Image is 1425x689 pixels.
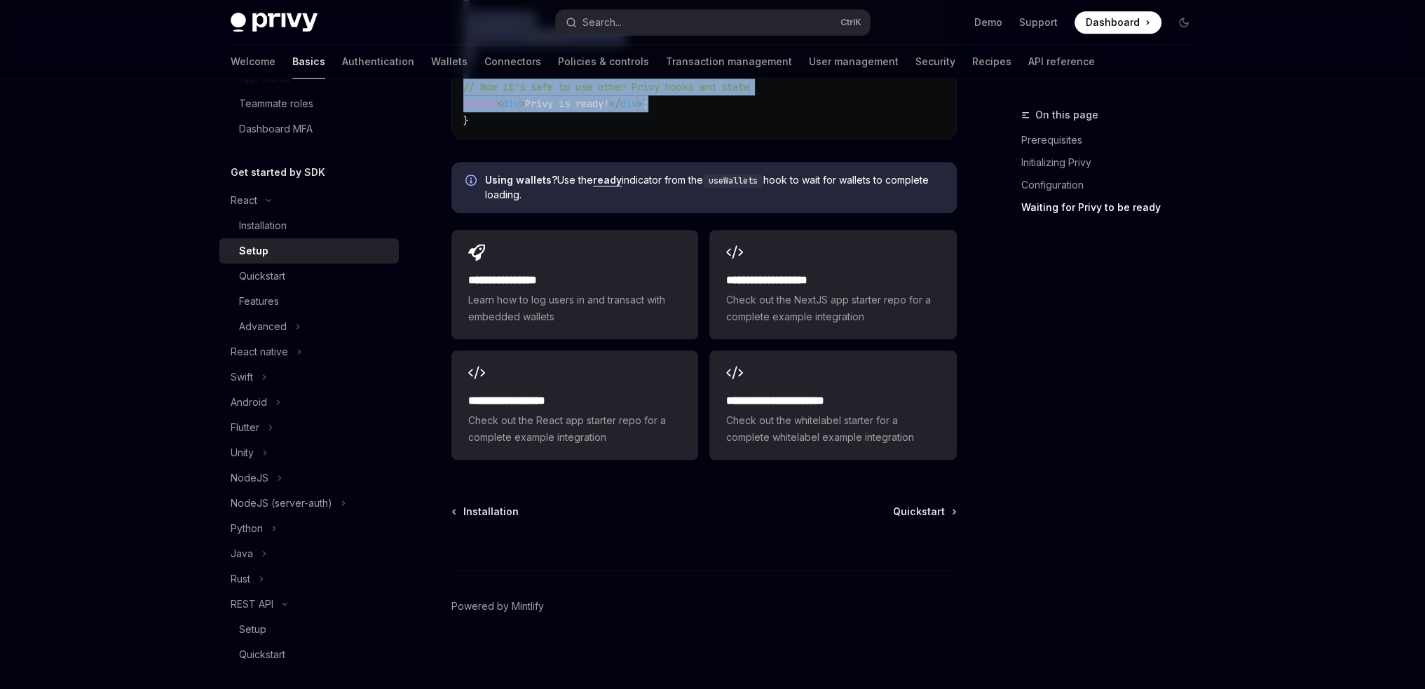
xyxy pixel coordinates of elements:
[219,289,399,314] a: Features
[1075,11,1161,34] a: Dashboard
[219,314,399,339] button: Toggle Advanced section
[219,213,399,238] a: Installation
[239,621,266,638] div: Setup
[809,45,899,79] a: User management
[1021,151,1206,174] a: Initializing Privy
[1035,107,1098,123] span: On this page
[231,571,250,587] div: Rust
[219,390,399,415] button: Toggle Android section
[558,45,649,79] a: Policies & controls
[219,91,399,116] a: Teammate roles
[666,45,792,79] a: Transaction management
[485,174,557,186] strong: Using wallets?
[239,243,268,259] div: Setup
[231,369,253,386] div: Swift
[1028,45,1095,79] a: API reference
[915,45,955,79] a: Security
[468,412,681,446] span: Check out the React app starter repo for a complete example integration
[463,81,749,93] span: // Now it's safe to use other Privy hooks and state
[219,415,399,440] button: Toggle Flutter section
[1021,174,1206,196] a: Configuration
[556,10,870,35] button: Open search
[974,15,1002,29] a: Demo
[239,318,287,335] div: Advanced
[219,116,399,142] a: Dashboard MFA
[219,364,399,390] button: Toggle Swift section
[239,268,285,285] div: Quickstart
[231,520,263,537] div: Python
[231,343,288,360] div: React native
[431,45,468,79] a: Wallets
[239,95,313,112] div: Teammate roles
[703,174,763,188] code: useWallets
[1021,129,1206,151] a: Prerequisites
[219,617,399,642] a: Setup
[893,505,955,519] a: Quickstart
[1021,196,1206,219] a: Waiting for Privy to be ready
[463,97,497,110] span: return
[231,394,267,411] div: Android
[609,97,620,110] span: </
[840,17,861,28] span: Ctrl K
[463,505,519,519] span: Installation
[709,230,956,339] a: **** **** **** ****Check out the NextJS app starter repo for a complete example integration
[219,516,399,541] button: Toggle Python section
[219,440,399,465] button: Toggle Unity section
[231,13,318,32] img: dark logo
[463,114,469,127] span: }
[726,292,939,325] span: Check out the NextJS app starter repo for a complete example integration
[342,45,414,79] a: Authentication
[231,470,268,486] div: NodeJS
[239,646,285,663] div: Quickstart
[219,238,399,264] a: Setup
[239,293,279,310] div: Features
[709,350,956,460] a: **** **** **** **** ***Check out the whitelabel starter for a complete whitelabel example integra...
[451,230,698,339] a: **** **** **** *Learn how to log users in and transact with embedded wallets
[453,505,519,519] a: Installation
[231,495,332,512] div: NodeJS (server-auth)
[451,350,698,460] a: **** **** **** ***Check out the React app starter repo for a complete example integration
[497,97,503,110] span: <
[219,566,399,592] button: Toggle Rust section
[231,192,257,209] div: React
[637,97,643,110] span: >
[643,97,648,110] span: ;
[620,97,637,110] span: div
[219,264,399,289] a: Quickstart
[465,175,479,189] svg: Info
[726,412,939,446] span: Check out the whitelabel starter for a complete whitelabel example integration
[972,45,1011,79] a: Recipes
[219,642,399,667] a: Quickstart
[231,419,259,436] div: Flutter
[503,97,519,110] span: div
[893,505,945,519] span: Quickstart
[231,444,254,461] div: Unity
[468,292,681,325] span: Learn how to log users in and transact with embedded wallets
[239,217,287,234] div: Installation
[582,14,622,31] div: Search...
[231,45,275,79] a: Welcome
[239,121,313,137] div: Dashboard MFA
[219,339,399,364] button: Toggle React native section
[1086,15,1140,29] span: Dashboard
[231,545,253,562] div: Java
[219,465,399,491] button: Toggle NodeJS section
[484,45,541,79] a: Connectors
[485,173,943,202] span: Use the indicator from the hook to wait for wallets to complete loading.
[219,188,399,213] button: Toggle React section
[231,596,273,613] div: REST API
[1173,11,1195,34] button: Toggle dark mode
[219,491,399,516] button: Toggle NodeJS (server-auth) section
[519,97,525,110] span: >
[219,541,399,566] button: Toggle Java section
[292,45,325,79] a: Basics
[1019,15,1058,29] a: Support
[593,174,622,186] a: ready
[451,599,544,613] a: Powered by Mintlify
[219,592,399,617] button: Toggle REST API section
[231,164,325,181] h5: Get started by SDK
[525,97,609,110] span: Privy is ready!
